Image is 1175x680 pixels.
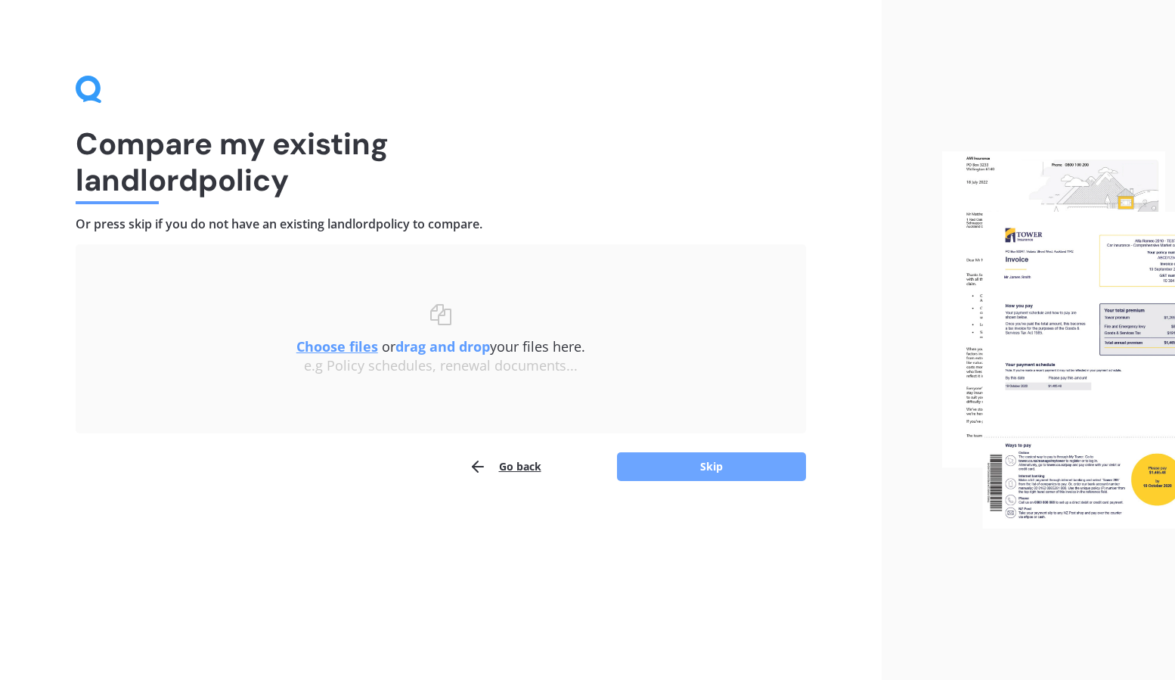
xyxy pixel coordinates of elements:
[296,337,585,356] span: or your files here.
[617,452,806,481] button: Skip
[76,216,806,232] h4: Or press skip if you do not have an existing landlord policy to compare.
[469,452,541,482] button: Go back
[296,337,378,356] u: Choose files
[106,358,776,374] div: e.g Policy schedules, renewal documents...
[76,126,806,198] h1: Compare my existing landlord policy
[395,337,490,356] b: drag and drop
